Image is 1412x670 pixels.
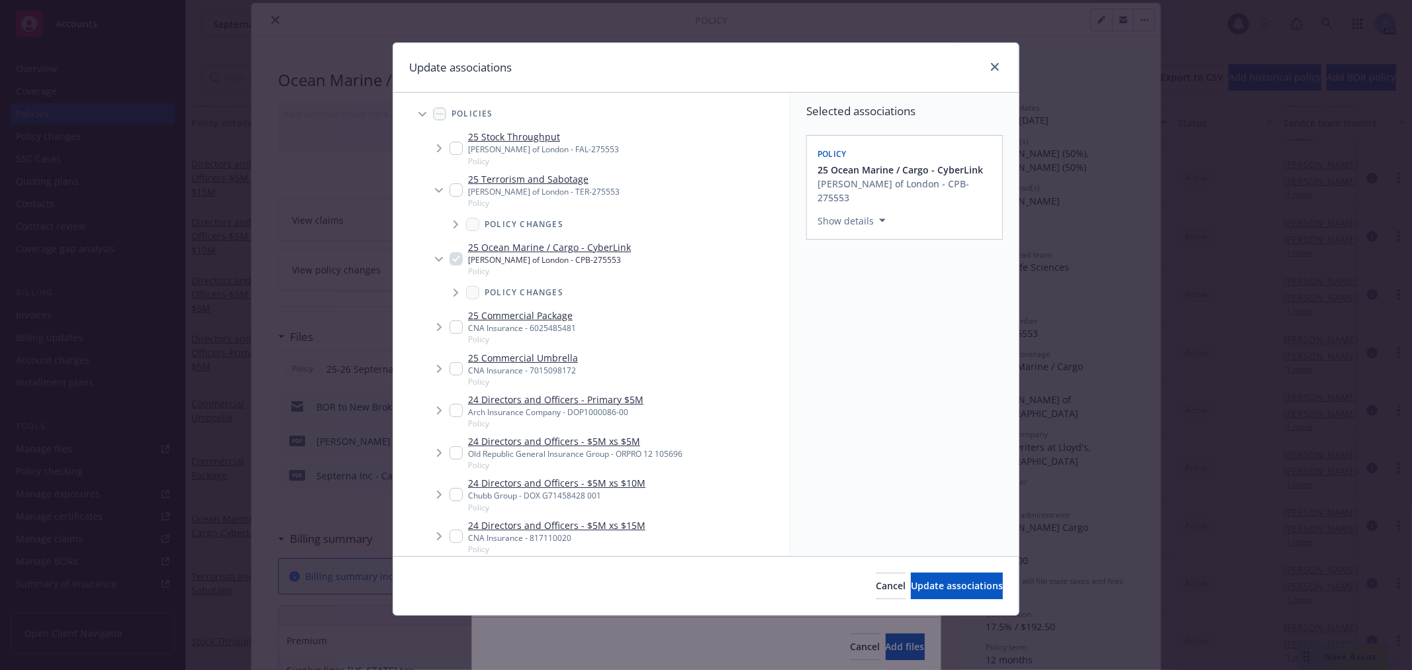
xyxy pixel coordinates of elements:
[468,459,682,471] span: Policy
[468,407,643,418] div: Arch Insurance Company - DOP1000086-00
[468,351,578,365] a: 25 Commercial Umbrella
[468,365,578,376] div: CNA Insurance - 7015098172
[468,502,645,513] span: Policy
[468,418,643,429] span: Policy
[468,476,645,490] a: 24 Directors and Officers - $5M xs $10M
[468,376,578,387] span: Policy
[468,448,682,459] div: Old Republic General Insurance Group - ORPRO 12 105696
[468,393,643,407] a: 24 Directors and Officers - Primary $5M
[468,490,645,501] div: Chubb Group - DOX G71458428 001
[468,434,682,448] a: 24 Directors and Officers - $5M xs $5M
